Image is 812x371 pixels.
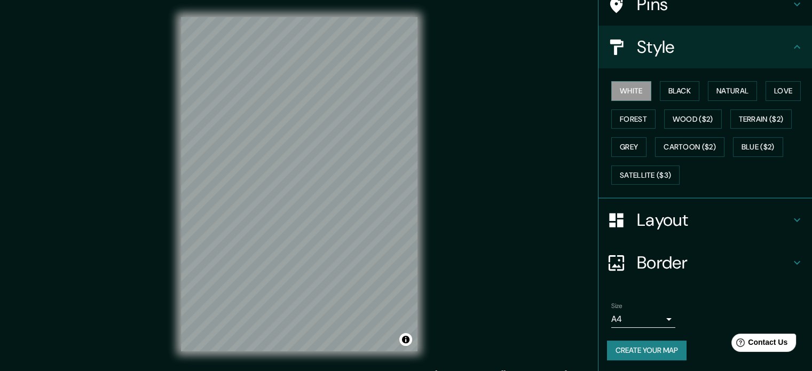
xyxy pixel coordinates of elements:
[664,109,722,129] button: Wood ($2)
[607,341,687,360] button: Create your map
[611,109,656,129] button: Forest
[611,302,622,311] label: Size
[611,81,651,101] button: White
[637,209,791,231] h4: Layout
[598,241,812,284] div: Border
[655,137,724,157] button: Cartoon ($2)
[637,36,791,58] h4: Style
[611,165,680,185] button: Satellite ($3)
[717,329,800,359] iframe: Help widget launcher
[598,199,812,241] div: Layout
[399,333,412,346] button: Toggle attribution
[181,17,417,351] canvas: Map
[766,81,801,101] button: Love
[730,109,792,129] button: Terrain ($2)
[733,137,783,157] button: Blue ($2)
[660,81,700,101] button: Black
[708,81,757,101] button: Natural
[598,26,812,68] div: Style
[611,137,647,157] button: Grey
[611,311,675,328] div: A4
[637,252,791,273] h4: Border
